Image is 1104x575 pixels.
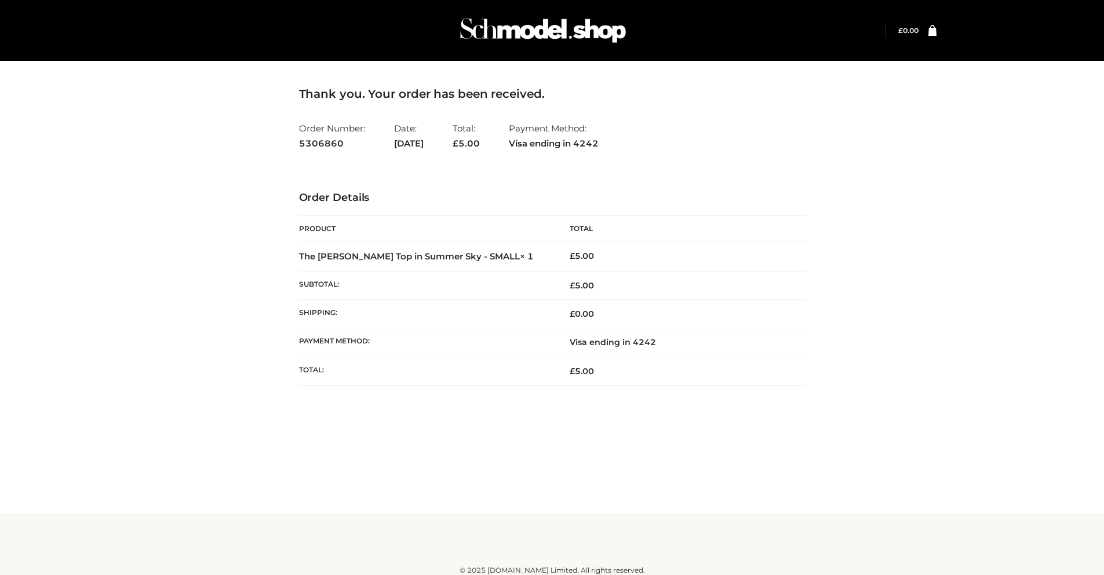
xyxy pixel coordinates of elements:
[570,309,575,319] span: £
[570,280,575,291] span: £
[299,87,806,101] h3: Thank you. Your order has been received.
[898,26,919,35] a: £0.00
[394,118,424,153] li: Date:
[520,251,534,262] strong: × 1
[552,216,806,242] th: Total
[453,118,480,153] li: Total:
[570,251,594,261] bdi: 5.00
[299,136,365,151] strong: 5306860
[299,118,365,153] li: Order Number:
[552,328,806,357] td: Visa ending in 4242
[570,366,575,376] span: £
[453,138,458,149] span: £
[299,192,806,204] h3: Order Details
[509,136,599,151] strong: Visa ending in 4242
[299,328,552,357] th: Payment method:
[299,271,552,299] th: Subtotal:
[570,309,594,319] bdi: 0.00
[456,8,630,53] img: Schmodel Admin 964
[394,136,424,151] strong: [DATE]
[453,138,480,149] span: 5.00
[299,300,552,328] th: Shipping:
[299,357,552,385] th: Total:
[299,216,552,242] th: Product
[570,366,594,376] span: 5.00
[898,26,903,35] span: £
[570,251,575,261] span: £
[570,280,594,291] span: 5.00
[299,251,534,262] strong: The [PERSON_NAME] Top in Summer Sky - SMALL
[509,118,599,153] li: Payment Method:
[898,26,919,35] bdi: 0.00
